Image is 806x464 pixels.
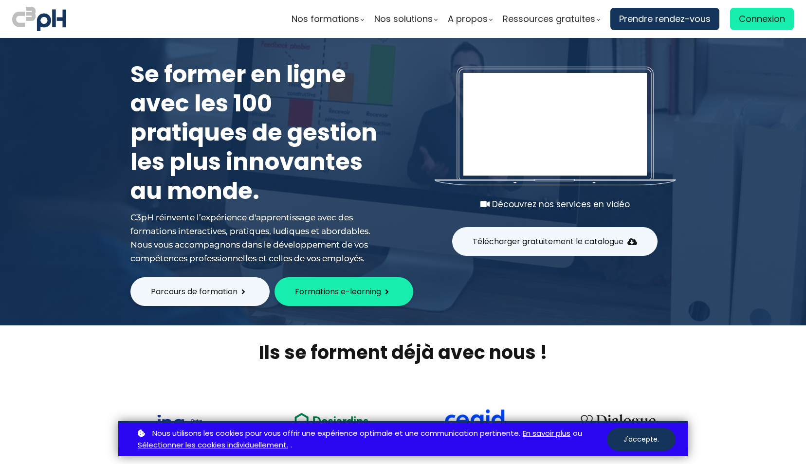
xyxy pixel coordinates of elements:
[118,340,688,365] h2: Ils se forment déjà avec nous !
[435,197,676,211] div: Découvrez nos services en vidéo
[374,12,433,26] span: Nos solutions
[151,286,238,298] span: Parcours de formation
[739,12,785,26] span: Connexion
[130,60,384,206] h1: Se former en ligne avec les 100 pratiques de gestion les plus innovantes au monde.
[452,227,658,256] button: Télécharger gratuitement le catalogue
[619,12,711,26] span: Prendre rendez-vous
[448,12,488,26] span: A propos
[130,211,384,265] div: C3pH réinvente l’expérience d'apprentissage avec des formations interactives, pratiques, ludiques...
[730,8,794,30] a: Connexion
[523,428,570,440] a: En savoir plus
[473,235,623,248] span: Télécharger gratuitement le catalogue
[292,12,359,26] span: Nos formations
[288,407,375,434] img: ea49a208ccc4d6e7deb170dc1c457f3b.png
[157,415,219,434] img: 73f878ca33ad2a469052bbe3fa4fd140.png
[135,428,607,452] p: ou .
[574,408,662,434] img: 4cbfeea6ce3138713587aabb8dcf64fe.png
[503,12,595,26] span: Ressources gratuites
[275,277,413,306] button: Formations e-learning
[610,8,719,30] a: Prendre rendez-vous
[443,409,506,434] img: cdf238afa6e766054af0b3fe9d0794df.png
[12,5,66,33] img: logo C3PH
[130,277,270,306] button: Parcours de formation
[152,428,520,440] span: Nous utilisons les cookies pour vous offrir une expérience optimale et une communication pertinente.
[607,428,676,451] button: J'accepte.
[138,439,288,451] a: Sélectionner les cookies individuellement.
[295,286,381,298] span: Formations e-learning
